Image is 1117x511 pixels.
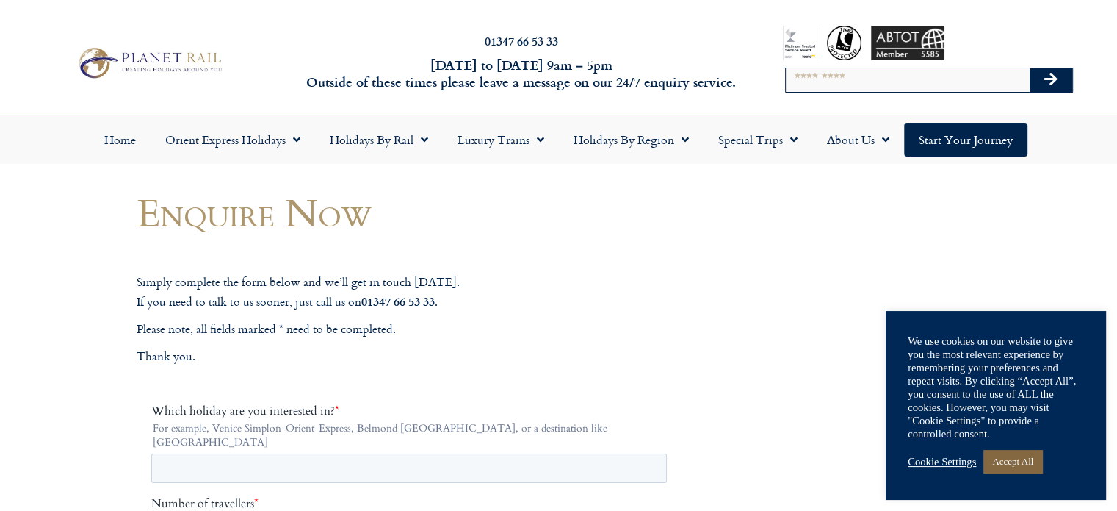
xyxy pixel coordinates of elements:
a: Cookie Settings [908,455,976,468]
nav: Menu [7,123,1110,157]
a: Holidays by Region [559,123,704,157]
a: Luxury Trains [443,123,559,157]
img: Planet Rail Train Holidays Logo [73,44,225,82]
h6: [DATE] to [DATE] 9am – 5pm Outside of these times please leave a message on our 24/7 enquiry serv... [302,57,741,91]
a: Accept All [983,450,1042,473]
p: Thank you. [137,347,687,366]
a: Special Trips [704,123,812,157]
a: Home [90,123,151,157]
span: Your last name [261,329,336,345]
p: Please note, all fields marked * need to be completed. [137,320,687,339]
h1: Enquire Now [137,190,687,234]
a: Orient Express Holidays [151,123,315,157]
div: We use cookies on our website to give you the most relevant experience by remembering your prefer... [908,335,1084,440]
p: Simply complete the form below and we’ll get in touch [DATE]. If you need to talk to us sooner, j... [137,273,687,311]
a: About Us [812,123,904,157]
a: Start your Journey [904,123,1027,157]
a: Holidays by Rail [315,123,443,157]
strong: 01347 66 53 33 [361,293,435,310]
a: 01347 66 53 33 [485,32,558,49]
button: Search [1030,68,1072,92]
